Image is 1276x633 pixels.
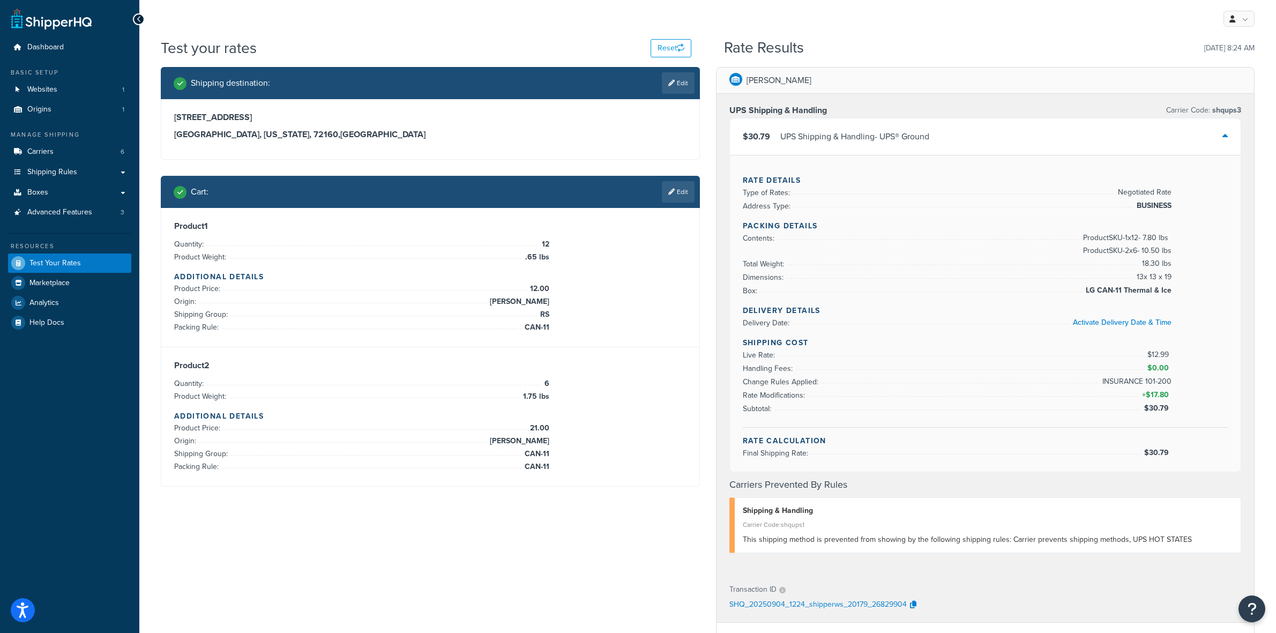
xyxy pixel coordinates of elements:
[1139,257,1171,270] span: 18.30 lbs
[1134,271,1171,284] span: 13 x 13 x 19
[8,130,131,139] div: Manage Shipping
[174,112,686,123] h3: [STREET_ADDRESS]
[174,378,206,389] span: Quantity:
[522,460,549,473] span: CAN-11
[29,299,59,308] span: Analytics
[1146,389,1171,400] span: $17.80
[8,242,131,251] div: Resources
[122,105,124,114] span: 1
[8,254,131,273] a: Test Your Rates
[729,582,777,597] p: Transaction ID
[8,100,131,120] li: Origins
[174,296,199,307] span: Origin:
[174,435,199,446] span: Origin:
[191,187,208,197] h2: Cart :
[729,105,827,116] h3: UPS Shipping & Handling
[743,337,1228,348] h4: Shipping Cost
[542,377,549,390] span: 6
[29,259,81,268] span: Test Your Rates
[743,390,808,401] span: Rate Modifications:
[8,142,131,162] li: Carriers
[174,271,686,282] h4: Additional Details
[743,220,1228,232] h4: Packing Details
[522,321,549,334] span: CAN-11
[743,517,1233,532] div: Carrier Code: shqups1
[1147,349,1171,360] span: $12.99
[8,293,131,312] a: Analytics
[27,168,77,177] span: Shipping Rules
[1147,362,1171,374] span: $0.00
[27,43,64,52] span: Dashboard
[743,175,1228,186] h4: Rate Details
[191,78,270,88] h2: Shipping destination :
[487,295,549,308] span: [PERSON_NAME]
[651,39,691,57] button: Reset
[1238,595,1265,622] button: Open Resource Center
[743,272,786,283] span: Dimensions:
[27,85,57,94] span: Websites
[729,597,907,613] p: SHQ_20250904_1224_shipperws_20179_26829904
[527,282,549,295] span: 12.00
[174,251,229,263] span: Product Weight:
[174,448,230,459] span: Shipping Group:
[29,279,70,288] span: Marketplace
[1134,199,1171,212] span: BUSINESS
[743,403,774,414] span: Subtotal:
[1115,186,1171,199] span: Negotiated Rate
[27,208,92,217] span: Advanced Features
[121,208,124,217] span: 3
[174,422,223,434] span: Product Price:
[538,308,549,321] span: RS
[29,318,64,327] span: Help Docs
[743,233,777,244] span: Contents:
[522,448,549,460] span: CAN-11
[743,363,795,374] span: Handling Fees:
[747,73,811,88] p: [PERSON_NAME]
[174,461,221,472] span: Packing Rule:
[1166,103,1241,118] p: Carrier Code:
[8,183,131,203] a: Boxes
[8,273,131,293] a: Marketplace
[8,100,131,120] a: Origins1
[729,478,1242,492] h4: Carriers Prevented By Rules
[174,129,686,140] h3: [GEOGRAPHIC_DATA], [US_STATE], 72160 , [GEOGRAPHIC_DATA]
[8,162,131,182] a: Shipping Rules
[174,283,223,294] span: Product Price:
[743,448,811,459] span: Final Shipping Rate:
[539,238,549,251] span: 12
[27,188,48,197] span: Boxes
[27,105,51,114] span: Origins
[743,285,760,296] span: Box:
[8,68,131,77] div: Basic Setup
[743,200,793,212] span: Address Type:
[8,38,131,57] li: Dashboard
[27,147,54,157] span: Carriers
[1073,317,1171,328] a: Activate Delivery Date & Time
[520,390,549,403] span: 1.75 lbs
[8,80,131,100] a: Websites1
[122,85,124,94] span: 1
[174,360,686,371] h3: Product 2
[662,72,695,94] a: Edit
[743,258,787,270] span: Total Weight:
[1100,375,1171,388] span: INSURANCE 101-200
[743,349,778,361] span: Live Rate:
[780,129,929,144] div: UPS Shipping & Handling - UPS® Ground
[743,435,1228,446] h4: Rate Calculation
[174,411,686,422] h4: Additional Details
[743,187,793,198] span: Type of Rates:
[743,534,1192,545] span: This shipping method is prevented from showing by the following shipping rules: Carrier prevents ...
[1080,232,1171,257] span: Product SKU-1 x 12 - 7.80 lbs Product SKU-2 x 6 - 10.50 lbs
[743,317,792,329] span: Delivery Date:
[174,309,230,320] span: Shipping Group:
[527,422,549,435] span: 21.00
[724,40,804,56] h2: Rate Results
[8,203,131,222] a: Advanced Features3
[174,391,229,402] span: Product Weight:
[743,130,770,143] span: $30.79
[8,80,131,100] li: Websites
